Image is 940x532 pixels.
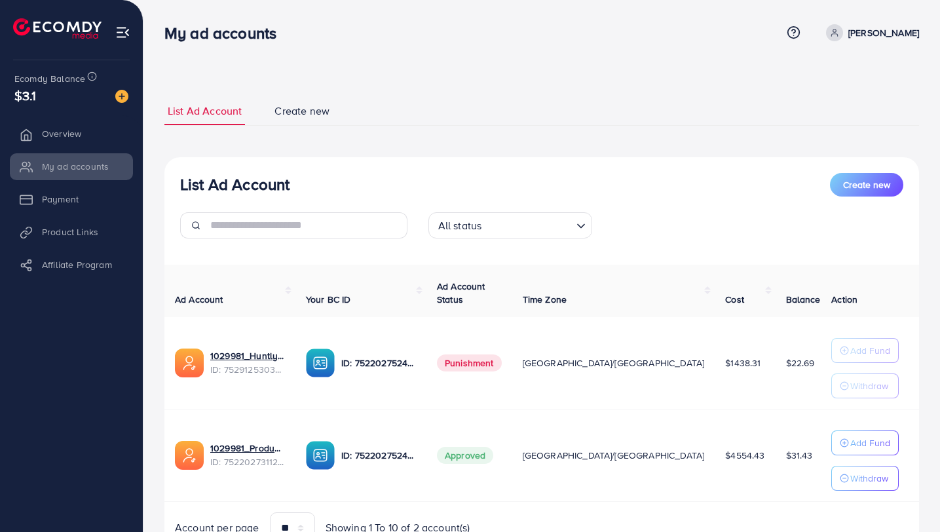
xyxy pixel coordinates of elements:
[437,354,502,371] span: Punishment
[210,455,285,468] span: ID: 7522027311236169736
[436,216,485,235] span: All status
[164,24,287,43] h3: My ad accounts
[850,343,890,358] p: Add Fund
[306,441,335,470] img: ic-ba-acc.ded83a64.svg
[437,447,493,464] span: Approved
[725,293,744,306] span: Cost
[168,104,242,119] span: List Ad Account
[341,355,416,371] p: ID: 7522027524554899472
[821,24,919,41] a: [PERSON_NAME]
[850,378,888,394] p: Withdraw
[523,449,705,462] span: [GEOGRAPHIC_DATA]/[GEOGRAPHIC_DATA]
[831,338,899,363] button: Add Fund
[843,178,890,191] span: Create new
[831,373,899,398] button: Withdraw
[175,293,223,306] span: Ad Account
[523,293,567,306] span: Time Zone
[175,441,204,470] img: ic-ads-acc.e4c84228.svg
[725,356,761,370] span: $1438.31
[437,280,485,306] span: Ad Account Status
[306,293,351,306] span: Your BC ID
[115,90,128,103] img: image
[14,86,37,105] span: $3.1
[850,470,888,486] p: Withdraw
[274,104,329,119] span: Create new
[428,212,592,238] div: Search for option
[831,430,899,455] button: Add Fund
[14,72,85,85] span: Ecomdy Balance
[830,173,903,197] button: Create new
[831,293,857,306] span: Action
[523,356,705,370] span: [GEOGRAPHIC_DATA]/[GEOGRAPHIC_DATA]
[725,449,764,462] span: $4554.43
[175,349,204,377] img: ic-ads-acc.e4c84228.svg
[850,435,890,451] p: Add Fund
[13,18,102,39] img: logo
[485,214,571,235] input: Search for option
[831,466,899,491] button: Withdraw
[210,349,285,362] a: 1029981_Huntly Ad Account_1753011104538
[115,25,130,40] img: menu
[848,25,919,41] p: [PERSON_NAME]
[210,442,285,468] div: <span class='underline'>1029981_Produck Ad Account 1_1751358564235</span></br>7522027311236169736
[210,442,285,455] a: 1029981_Produck Ad Account 1_1751358564235
[786,449,813,462] span: $31.43
[786,293,821,306] span: Balance
[180,175,290,194] h3: List Ad Account
[341,447,416,463] p: ID: 7522027524554899472
[210,349,285,376] div: <span class='underline'>1029981_Huntly Ad Account_1753011104538</span></br>7529125303294885904
[210,363,285,376] span: ID: 7529125303294885904
[306,349,335,377] img: ic-ba-acc.ded83a64.svg
[786,356,815,370] span: $22.69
